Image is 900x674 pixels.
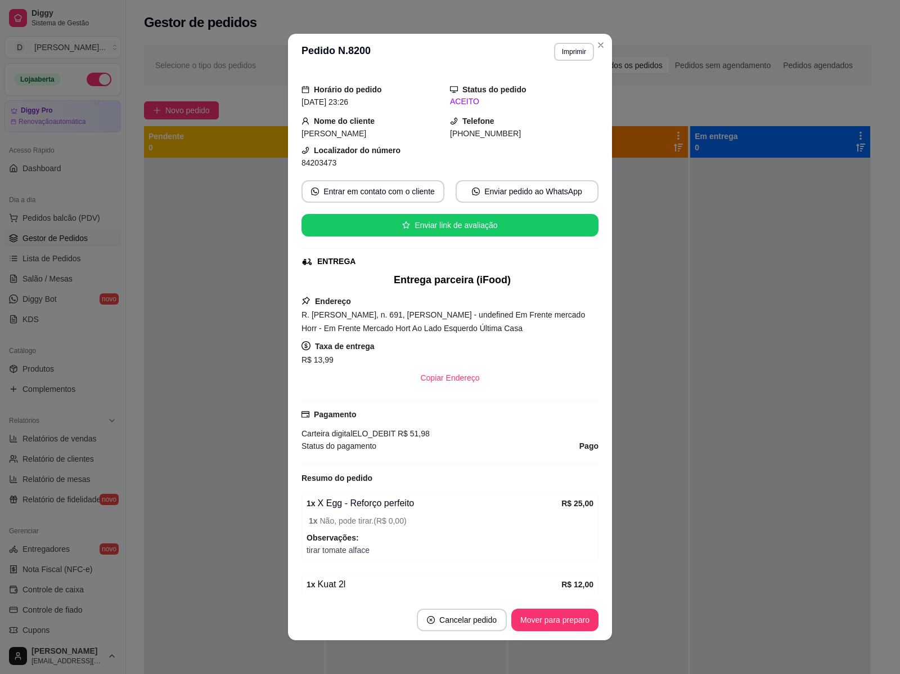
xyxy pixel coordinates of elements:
[301,146,309,154] span: phone
[315,297,351,306] strong: Endereço
[307,533,359,542] strong: Observações:
[301,97,348,106] span: [DATE] 23:26
[315,342,375,351] strong: Taxa de entrega
[306,272,598,288] div: Entrega parceira (iFood)
[301,117,309,125] span: user
[462,117,494,126] strong: Telefone
[427,616,435,624] span: close-circle
[579,441,598,450] strong: Pago
[301,296,310,305] span: pushpin
[417,609,507,631] button: close-circleCancelar pedido
[307,499,316,508] strong: 1 x
[450,86,458,93] span: desktop
[314,146,400,155] strong: Localizador do número
[301,180,444,203] button: whats-appEntrar em contato com o cliente
[592,36,610,54] button: Close
[301,341,310,350] span: dollar
[301,86,309,93] span: calendar
[314,410,356,419] strong: Pagamento
[307,580,316,589] strong: 1 x
[307,497,561,510] div: X Egg - Reforço perfeito
[314,85,382,94] strong: Horário do pedido
[561,580,593,589] strong: R$ 12,00
[301,310,585,333] span: R. [PERSON_NAME], n. 691, [PERSON_NAME] - undefined Em Frente mercado Horr - Em Frente Mercado Ho...
[314,117,375,126] strong: Nome do cliente
[317,256,355,267] div: ENTREGA
[411,367,488,389] button: Copiar Endereço
[311,188,319,195] span: whats-app
[472,188,480,195] span: whats-app
[450,129,521,138] span: [PHONE_NUMBER]
[462,85,526,94] strong: Status do pedido
[301,440,376,452] span: Status do pagamento
[395,429,430,438] span: R$ 51,98
[307,544,593,556] span: tirar tomate alface
[511,609,598,631] button: Mover para preparo
[554,43,594,61] button: Imprimir
[301,214,598,236] button: starEnviar link de avaliação
[301,355,334,364] span: R$ 13,99
[402,221,410,229] span: star
[450,96,598,108] div: ACEITO
[301,474,372,483] strong: Resumo do pedido
[309,515,593,527] span: Não, pode tirar. ( R$ 0,00 )
[309,516,319,525] strong: 1 x
[301,129,366,138] span: [PERSON_NAME]
[301,158,336,167] span: 84203473
[307,578,561,591] div: Kuat 2l
[456,180,598,203] button: whats-appEnviar pedido ao WhatsApp
[450,117,458,125] span: phone
[561,499,593,508] strong: R$ 25,00
[301,429,395,438] span: Carteira digital ELO_DEBIT
[301,410,309,418] span: credit-card
[301,43,371,61] h3: Pedido N. 8200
